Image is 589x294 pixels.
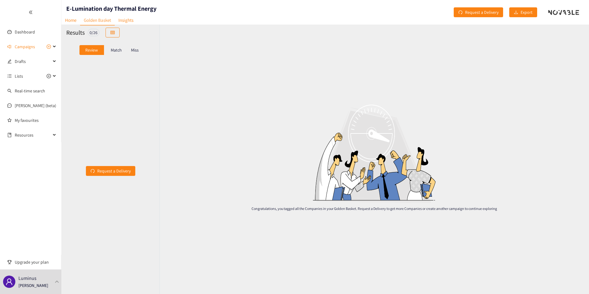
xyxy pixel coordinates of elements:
[131,48,139,52] p: Miss
[15,256,56,268] span: Upgrade your plan
[66,28,85,37] h2: Results
[85,48,98,52] p: Review
[521,9,533,16] span: Export
[249,206,499,211] p: Congratulations, you tagged all the Companies in your Golden Basket. Request a Delivery to get mo...
[486,228,589,294] div: Widget de chat
[15,55,51,68] span: Drafts
[88,29,99,36] div: 0 / 26
[465,9,499,16] span: Request a Delivery
[7,74,12,78] span: unordered-list
[454,7,503,17] button: redoRequest a Delivery
[18,274,37,282] p: Luminus
[47,44,51,49] span: plus-circle
[15,70,23,82] span: Lists
[15,41,35,53] span: Campaigns
[7,59,12,64] span: edit
[90,169,95,174] span: redo
[6,278,13,285] span: user
[15,129,51,141] span: Resources
[66,4,156,13] h1: E-Lumination day Thermal Energy
[15,103,56,108] a: [PERSON_NAME] (beta)
[80,15,115,25] a: Golden Basket
[7,260,12,264] span: trophy
[111,48,122,52] p: Match
[15,114,56,126] a: My favourites
[29,10,33,14] span: double-left
[15,88,45,94] a: Real-time search
[47,74,51,78] span: plus-circle
[514,10,518,15] span: download
[106,28,120,37] button: table
[110,30,115,35] span: table
[97,168,131,174] span: Request a Delivery
[509,7,537,17] button: downloadExport
[15,29,35,35] a: Dashboard
[7,44,12,49] span: sound
[86,166,135,176] button: redoRequest a Delivery
[486,228,589,294] iframe: Chat Widget
[115,15,137,25] a: Insights
[18,282,48,289] p: [PERSON_NAME]
[458,10,463,15] span: redo
[61,15,80,25] a: Home
[7,133,12,137] span: book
